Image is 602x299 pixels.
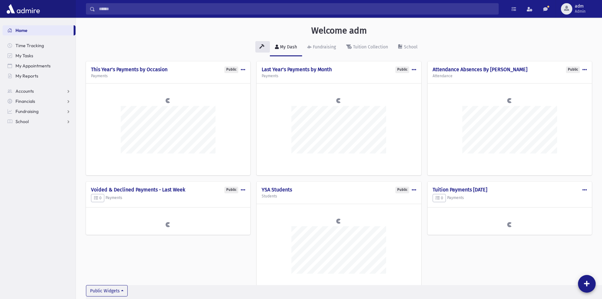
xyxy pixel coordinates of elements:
div: Fundraising [312,44,336,50]
div: Public [395,187,409,193]
h5: Payments [91,74,245,78]
div: Public [224,66,238,73]
a: My Tasks [3,51,76,61]
h4: Voided & Declined Payments - Last Week [91,187,245,193]
a: Financials [3,96,76,106]
h4: YSA Students [262,187,416,193]
a: Home [3,25,74,35]
a: My Reports [3,71,76,81]
a: School [3,116,76,127]
a: School [393,39,423,56]
span: Time Tracking [15,43,44,48]
h4: Last Year's Payments by Month [262,66,416,72]
span: adm [575,4,586,9]
span: Accounts [15,88,34,94]
button: 0 [91,194,104,202]
div: School [403,44,417,50]
a: My Dash [270,39,302,56]
span: Admin [575,9,586,14]
a: Tuition Collection [341,39,393,56]
h5: Payments [262,74,416,78]
a: Accounts [3,86,76,96]
span: Fundraising [15,109,39,114]
div: Tuition Collection [352,44,388,50]
a: Fundraising [302,39,341,56]
div: Public [224,187,238,193]
a: Time Tracking [3,40,76,51]
span: My Reports [15,73,38,79]
span: Home [15,28,27,33]
a: Fundraising [3,106,76,116]
span: School [15,119,29,124]
input: Search [95,3,498,15]
span: My Appointments [15,63,51,69]
h5: Attendance [433,74,587,78]
span: Financials [15,98,35,104]
span: 0 [94,196,101,200]
span: 0 [435,196,443,200]
span: My Tasks [15,53,33,59]
h5: Students [262,194,416,198]
button: 0 [433,194,446,202]
a: My Appointments [3,61,76,71]
button: Public Widgets [86,285,128,296]
div: Public [395,66,409,73]
h4: Attendance Absences By [PERSON_NAME] [433,66,587,72]
h4: This Year's Payments by Occasion [91,66,245,72]
div: My Dash [279,44,297,50]
h5: Payments [433,194,587,202]
h4: Tuition Payments [DATE] [433,187,587,193]
img: AdmirePro [5,3,41,15]
div: Public [566,66,580,73]
h3: Welcome adm [311,25,367,36]
h5: Payments [91,194,245,202]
